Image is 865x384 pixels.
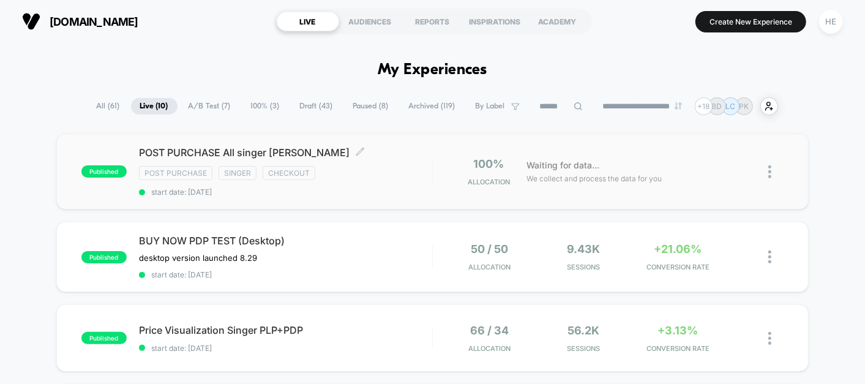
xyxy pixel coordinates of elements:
[471,243,508,255] span: 50 / 50
[695,11,806,32] button: Create New Experience
[339,12,402,31] div: AUDIENCES
[139,253,257,263] span: desktop version launched 8.29
[179,98,240,115] span: A/B Test ( 7 )
[712,102,722,111] p: BD
[139,270,432,279] span: start date: [DATE]
[634,263,722,271] span: CONVERSION RATE
[50,15,138,28] span: [DOMAIN_NAME]
[468,178,510,186] span: Allocation
[139,187,432,197] span: start date: [DATE]
[725,102,735,111] p: LC
[468,263,511,271] span: Allocation
[526,173,662,184] span: We collect and process the data for you
[526,159,599,172] span: Waiting for data...
[22,12,40,31] img: Visually logo
[131,98,178,115] span: Live ( 10 )
[658,324,698,337] span: +3.13%
[139,166,212,180] span: Post Purchase
[815,9,847,34] button: HE
[739,102,749,111] p: PK
[675,102,682,110] img: end
[568,324,600,337] span: 56.2k
[695,97,713,115] div: + 18
[88,98,129,115] span: All ( 61 )
[539,263,627,271] span: Sessions
[526,12,589,31] div: ACADEMY
[470,324,509,337] span: 66 / 34
[18,12,142,31] button: [DOMAIN_NAME]
[139,235,432,247] span: BUY NOW PDP TEST (Desktop)
[139,344,432,353] span: start date: [DATE]
[139,146,432,159] span: POST PURCHASE All singer [PERSON_NAME]
[242,98,289,115] span: 100% ( 3 )
[567,243,601,255] span: 9.43k
[81,332,127,344] span: published
[654,243,702,255] span: +21.06%
[81,165,127,178] span: published
[219,166,257,180] span: Singer
[476,102,505,111] span: By Label
[402,12,464,31] div: REPORTS
[768,332,771,345] img: close
[139,324,432,336] span: Price Visualization Singer PLP+PDP
[539,344,627,353] span: Sessions
[634,344,722,353] span: CONVERSION RATE
[464,12,526,31] div: INSPIRATIONS
[819,10,843,34] div: HE
[291,98,342,115] span: Draft ( 43 )
[378,61,487,79] h1: My Experiences
[263,166,315,180] span: checkout
[400,98,465,115] span: Archived ( 119 )
[474,157,504,170] span: 100%
[768,165,771,178] img: close
[768,250,771,263] img: close
[468,344,511,353] span: Allocation
[81,251,127,263] span: published
[277,12,339,31] div: LIVE
[344,98,398,115] span: Paused ( 8 )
